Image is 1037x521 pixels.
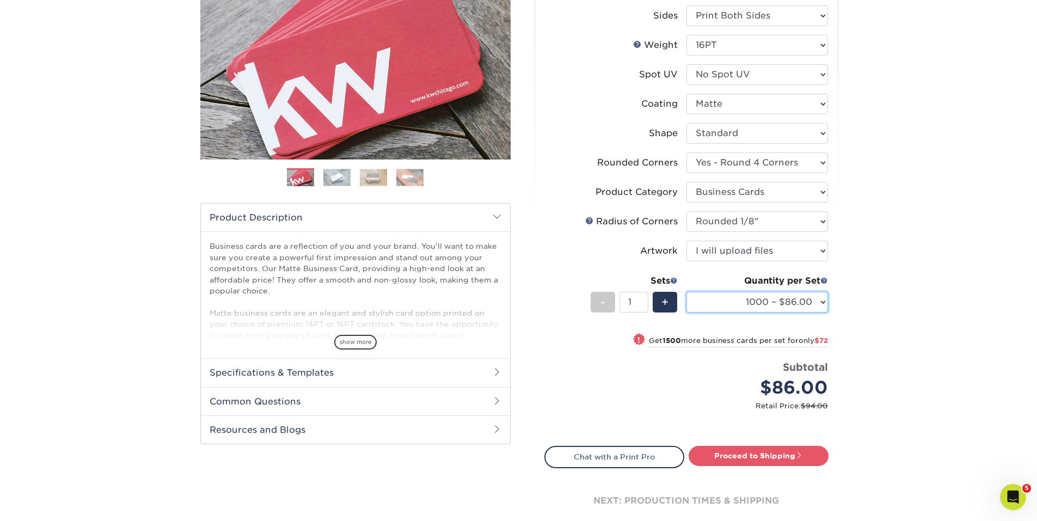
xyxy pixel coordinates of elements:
h2: Resources and Blogs [201,415,510,444]
div: Sets [591,274,678,287]
p: Business cards are a reflection of you and your brand. You'll want to make sure you create a powe... [210,241,501,396]
div: Radius of Corners [585,215,678,228]
h2: Common Questions [201,387,510,415]
span: 5 [1022,484,1031,493]
div: Weight [633,39,678,52]
small: Get more business cards per set for [649,336,828,347]
span: - [600,294,605,310]
span: $72 [814,336,828,345]
div: Spot UV [639,68,678,81]
div: $86.00 [695,375,828,401]
img: Business Cards 02 [323,169,351,186]
div: Coating [641,97,678,111]
div: Rounded Corners [597,156,678,169]
div: Shape [649,127,678,140]
span: only [799,336,828,345]
img: Business Cards 04 [396,169,424,186]
a: Proceed to Shipping [689,446,829,465]
span: $94.00 [801,402,828,410]
small: Retail Price: [553,401,828,411]
div: Quantity per Set [686,274,828,287]
span: ! [637,334,640,346]
h2: Product Description [201,204,510,231]
strong: 1500 [662,336,681,345]
div: Sides [653,9,678,22]
img: Business Cards 01 [287,164,314,192]
div: Artwork [640,244,678,258]
h2: Specifications & Templates [201,358,510,387]
a: Chat with a Print Pro [544,446,684,468]
span: show more [334,335,377,350]
div: Product Category [596,186,678,199]
iframe: Intercom live chat [1000,484,1026,510]
strong: Subtotal [783,361,828,373]
span: + [661,294,668,310]
img: Business Cards 03 [360,169,387,186]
